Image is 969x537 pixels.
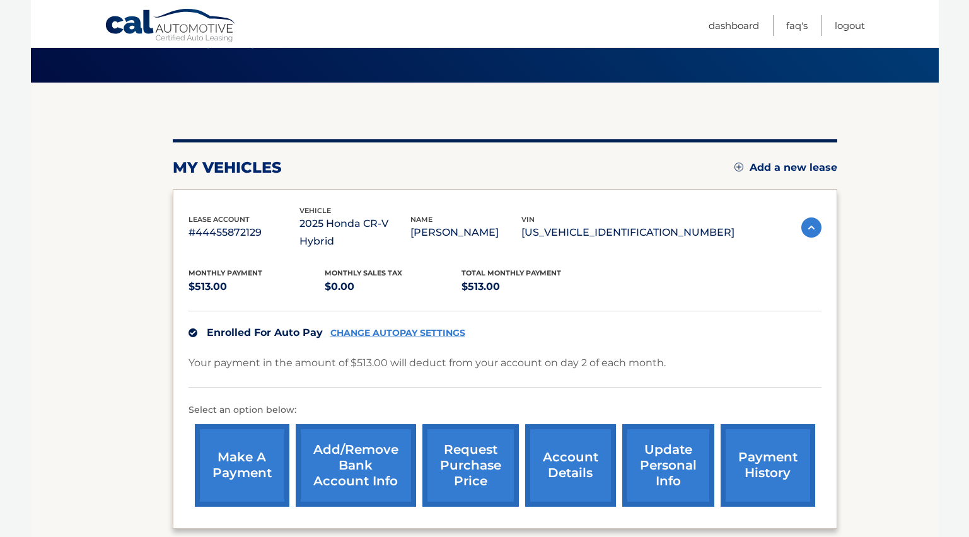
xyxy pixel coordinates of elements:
span: vin [521,215,535,224]
p: Select an option below: [189,403,821,418]
p: $0.00 [325,278,461,296]
p: #44455872129 [189,224,299,241]
p: $513.00 [461,278,598,296]
a: account details [525,424,616,507]
img: accordion-active.svg [801,217,821,238]
a: make a payment [195,424,289,507]
a: Add a new lease [734,161,837,174]
a: payment history [721,424,815,507]
a: Add/Remove bank account info [296,424,416,507]
img: check.svg [189,328,197,337]
span: Monthly sales Tax [325,268,402,277]
a: Dashboard [709,15,759,36]
a: update personal info [622,424,714,507]
h2: my vehicles [173,158,282,177]
span: Enrolled For Auto Pay [207,326,323,338]
span: vehicle [299,206,331,215]
p: $513.00 [189,278,325,296]
p: 2025 Honda CR-V Hybrid [299,215,410,250]
p: [US_VEHICLE_IDENTIFICATION_NUMBER] [521,224,734,241]
span: name [410,215,432,224]
a: Logout [835,15,865,36]
a: request purchase price [422,424,519,507]
span: Total Monthly Payment [461,268,561,277]
span: Monthly Payment [189,268,262,277]
a: Cal Automotive [105,8,237,45]
a: CHANGE AUTOPAY SETTINGS [330,328,465,338]
p: [PERSON_NAME] [410,224,521,241]
span: lease account [189,215,250,224]
img: add.svg [734,163,743,171]
p: Your payment in the amount of $513.00 will deduct from your account on day 2 of each month. [189,354,666,372]
a: FAQ's [786,15,808,36]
